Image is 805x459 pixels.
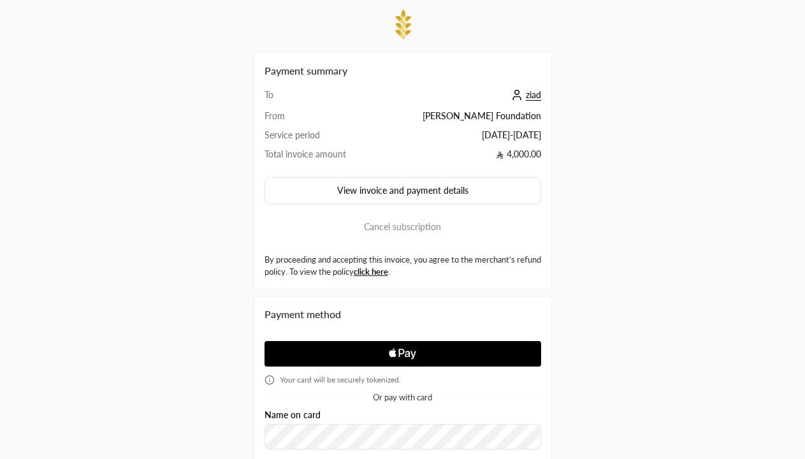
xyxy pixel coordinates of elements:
td: [DATE] - [DATE] [377,129,540,148]
a: click here [354,266,388,277]
div: Payment method [265,307,541,322]
td: 4,000.00 [377,148,540,167]
label: Name on card [265,410,321,420]
img: Company Logo [390,8,416,42]
td: From [265,110,377,129]
span: Or pay with card [373,393,432,402]
a: ziad [508,89,541,100]
button: Cancel subscription [265,214,541,240]
td: Service period [265,129,377,148]
span: Your card will be securely tokenized. [280,375,401,385]
div: Name on card [265,410,541,450]
label: By proceeding and accepting this invoice, you agree to the merchant’s refund policy. To view the ... [265,254,541,279]
td: To [265,89,377,110]
h2: Payment summary [265,63,541,78]
span: ziad [526,89,541,101]
td: [PERSON_NAME] Foundation [377,110,540,129]
button: View invoice and payment details [265,177,541,204]
td: Total invoice amount [265,148,377,167]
